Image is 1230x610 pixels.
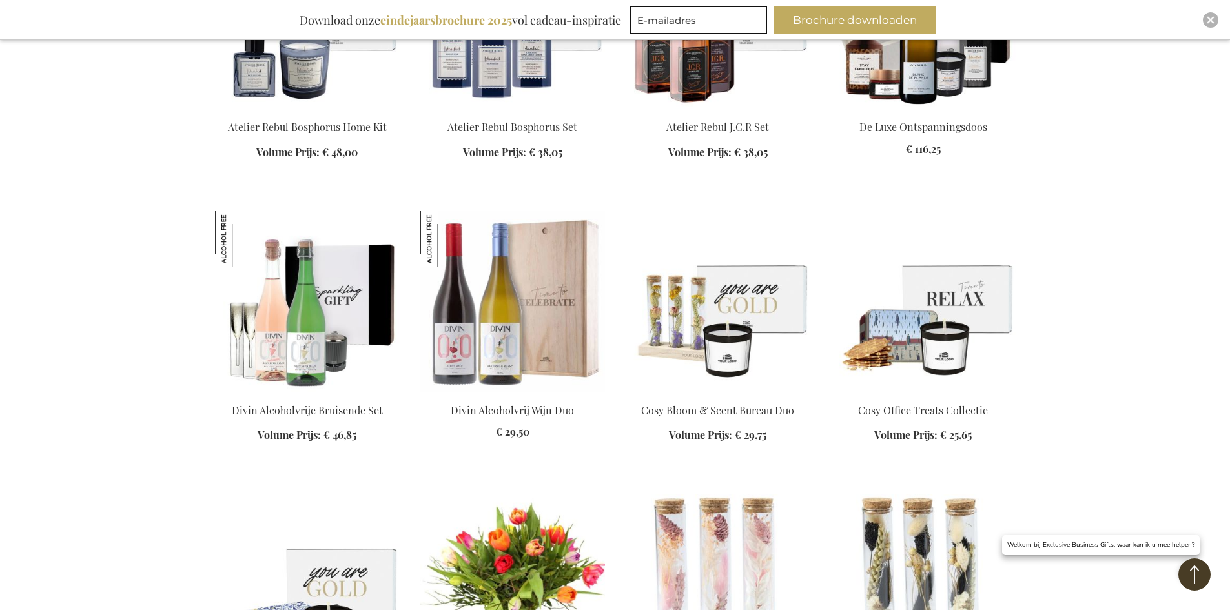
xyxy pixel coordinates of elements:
[906,142,941,156] span: € 116,25
[451,403,574,417] a: Divin Alcoholvrij Wijn Duo
[463,145,526,159] span: Volume Prijs:
[626,387,810,399] a: The Bloom & Scent Cosy Desk Duo
[215,211,400,392] img: Divin Non-Alcoholic Sparkling Set
[626,211,810,392] img: The Bloom & Scent Cosy Desk Duo
[666,120,769,134] a: Atelier Rebul J.C.R Set
[232,403,383,417] a: Divin Alcoholvrije Bruisende Set
[323,428,356,442] span: € 46,85
[256,145,358,160] a: Volume Prijs: € 48,00
[831,211,1016,392] img: Cosy Office Treats Collection
[641,403,794,417] a: Cosy Bloom & Scent Bureau Duo
[228,120,387,134] a: Atelier Rebul Bosphorus Home Kit
[774,6,936,34] button: Brochure downloaden
[1203,12,1218,28] div: Close
[734,145,768,159] span: € 38,05
[668,145,732,159] span: Volume Prijs:
[258,428,321,442] span: Volume Prijs:
[735,428,766,442] span: € 29,75
[874,428,972,443] a: Volume Prijs: € 25,65
[858,403,988,417] a: Cosy Office Treats Collectie
[215,211,271,267] img: Divin Alcoholvrije Bruisende Set
[630,6,767,34] input: E-mailadres
[831,104,1016,116] a: De Luxe Ontspanningsdoos
[874,428,938,442] span: Volume Prijs:
[322,145,358,159] span: € 48,00
[940,428,972,442] span: € 25,65
[669,428,766,443] a: Volume Prijs: € 29,75
[215,104,400,116] a: Atelier Rebul Bosphorus Home Kit
[668,145,768,160] a: Volume Prijs: € 38,05
[380,12,512,28] b: eindejaarsbrochure 2025
[420,104,605,116] a: Atelier Rebul Bosphorus Set
[669,428,732,442] span: Volume Prijs:
[831,387,1016,399] a: Cosy Office Treats Collection
[630,6,771,37] form: marketing offers and promotions
[420,211,476,267] img: Divin Alcoholvrij Wijn Duo
[258,428,356,443] a: Volume Prijs: € 46,85
[420,211,605,392] img: Divin Non-Alcoholic Wine Duo
[463,145,562,160] a: Volume Prijs: € 38,05
[215,387,400,399] a: Divin Non-Alcoholic Sparkling Set Divin Alcoholvrije Bruisende Set
[420,387,605,399] a: Divin Non-Alcoholic Wine Duo Divin Alcoholvrij Wijn Duo
[496,425,529,438] span: € 29,50
[1207,16,1215,24] img: Close
[294,6,627,34] div: Download onze vol cadeau-inspiratie
[447,120,577,134] a: Atelier Rebul Bosphorus Set
[529,145,562,159] span: € 38,05
[859,120,987,134] a: De Luxe Ontspanningsdoos
[626,104,810,116] a: Atelier Rebul J.C.R Set
[256,145,320,159] span: Volume Prijs:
